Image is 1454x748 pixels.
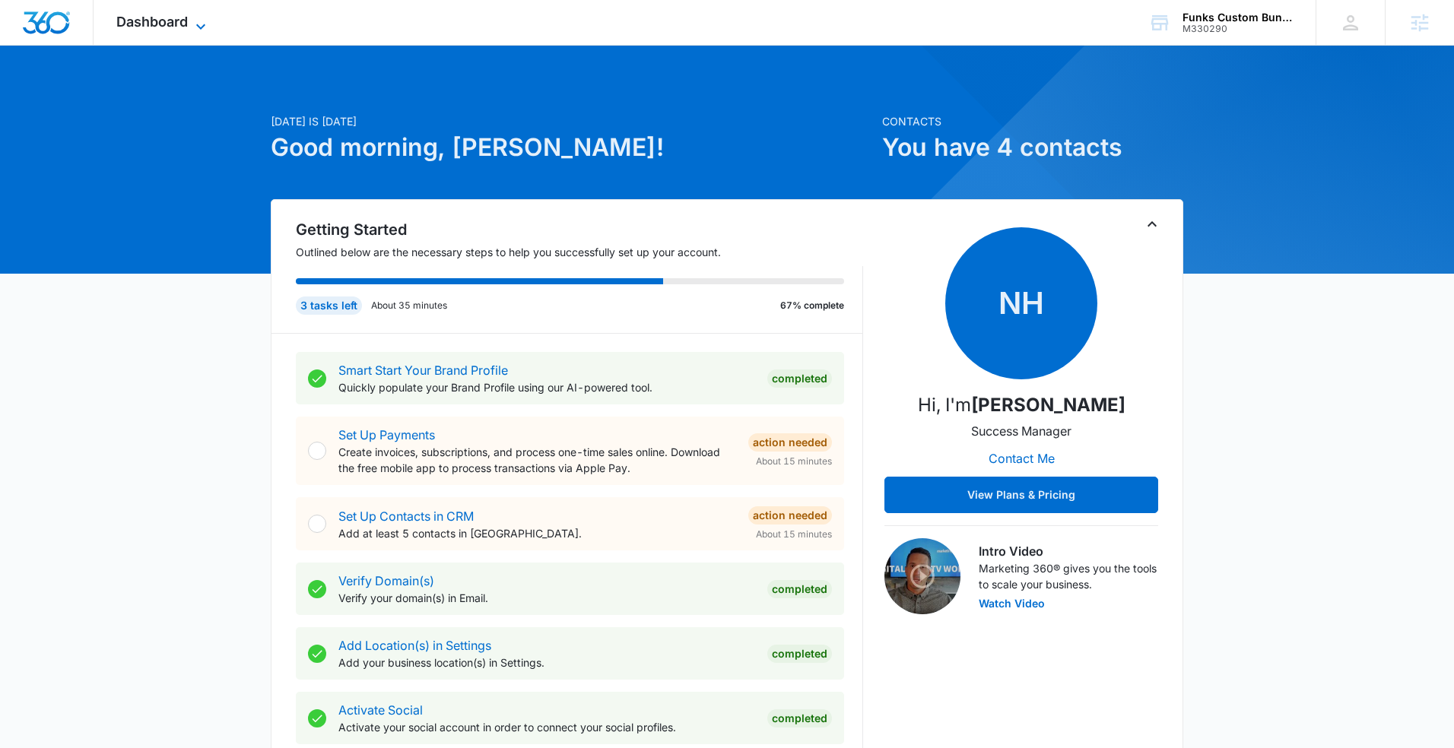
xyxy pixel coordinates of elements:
[338,638,491,653] a: Add Location(s) in Settings
[748,506,832,525] div: Action Needed
[973,440,1070,477] button: Contact Me
[338,590,755,606] p: Verify your domain(s) in Email.
[338,509,474,524] a: Set Up Contacts in CRM
[756,528,832,541] span: About 15 minutes
[979,560,1158,592] p: Marketing 360® gives you the tools to scale your business.
[1183,24,1294,34] div: account id
[882,129,1183,166] h1: You have 4 contacts
[767,645,832,663] div: Completed
[338,363,508,378] a: Smart Start Your Brand Profile
[338,654,755,670] p: Add your business location(s) in Settings.
[971,422,1071,440] p: Success Manager
[338,379,755,395] p: Quickly populate your Brand Profile using our AI-powered tool.
[971,394,1125,416] strong: [PERSON_NAME]
[116,14,188,30] span: Dashboard
[371,299,447,312] p: About 35 minutes
[338,702,423,718] a: Activate Social
[884,538,960,614] img: Intro Video
[296,244,863,260] p: Outlined below are the necessary steps to help you successfully set up your account.
[767,709,832,727] div: Completed
[296,218,863,241] h2: Getting Started
[979,598,1045,609] button: Watch Video
[748,433,832,452] div: Action Needed
[945,227,1097,379] span: NH
[780,299,844,312] p: 67% complete
[1143,215,1161,233] button: Toggle Collapse
[338,427,435,442] a: Set Up Payments
[918,391,1125,419] p: Hi, I'm
[338,719,755,735] p: Activate your social account in order to connect your social profiles.
[756,455,832,468] span: About 15 minutes
[338,525,736,541] p: Add at least 5 contacts in [GEOGRAPHIC_DATA].
[338,444,736,476] p: Create invoices, subscriptions, and process one-time sales online. Download the free mobile app t...
[271,113,873,129] p: [DATE] is [DATE]
[979,542,1158,560] h3: Intro Video
[271,129,873,166] h1: Good morning, [PERSON_NAME]!
[767,580,832,598] div: Completed
[296,296,362,315] div: 3 tasks left
[767,369,832,388] div: Completed
[338,573,434,588] a: Verify Domain(s)
[884,477,1158,513] button: View Plans & Pricing
[1183,11,1294,24] div: account name
[882,113,1183,129] p: Contacts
